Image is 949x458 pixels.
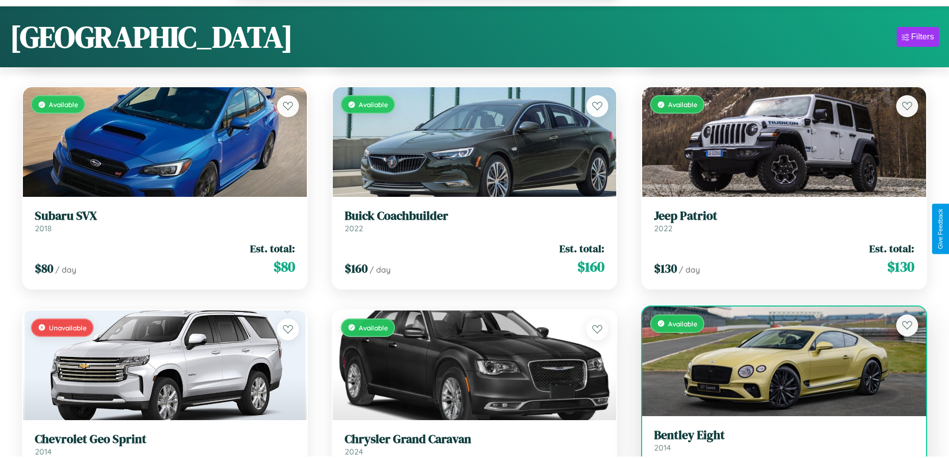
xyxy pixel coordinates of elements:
span: Est. total: [559,241,604,256]
span: / day [370,265,391,275]
span: 2022 [345,223,363,233]
h3: Chevrolet Geo Sprint [35,432,295,447]
div: Filters [911,32,934,42]
span: 2024 [345,447,363,457]
span: / day [679,265,700,275]
a: Subaru SVX2018 [35,209,295,233]
span: $ 80 [35,260,53,277]
span: 2022 [654,223,673,233]
span: Available [668,319,697,328]
h3: Chrysler Grand Caravan [345,432,605,447]
span: Available [359,100,388,109]
span: $ 130 [887,257,914,277]
div: Give Feedback [937,209,944,249]
span: $ 160 [577,257,604,277]
a: Chrysler Grand Caravan2024 [345,432,605,457]
span: $ 130 [654,260,677,277]
span: 2018 [35,223,52,233]
span: Available [668,100,697,109]
span: Est. total: [869,241,914,256]
h3: Buick Coachbuilder [345,209,605,223]
h3: Subaru SVX [35,209,295,223]
span: 2014 [654,443,671,453]
span: $ 80 [273,257,295,277]
span: Available [359,323,388,332]
h3: Jeep Patriot [654,209,914,223]
span: / day [55,265,76,275]
h3: Bentley Eight [654,428,914,443]
span: $ 160 [345,260,368,277]
a: Chevrolet Geo Sprint2014 [35,432,295,457]
h1: [GEOGRAPHIC_DATA] [10,16,293,57]
span: Unavailable [49,323,87,332]
a: Bentley Eight2014 [654,428,914,453]
a: Jeep Patriot2022 [654,209,914,233]
button: Filters [897,27,939,47]
span: 2014 [35,447,52,457]
span: Available [49,100,78,109]
a: Buick Coachbuilder2022 [345,209,605,233]
span: Est. total: [250,241,295,256]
